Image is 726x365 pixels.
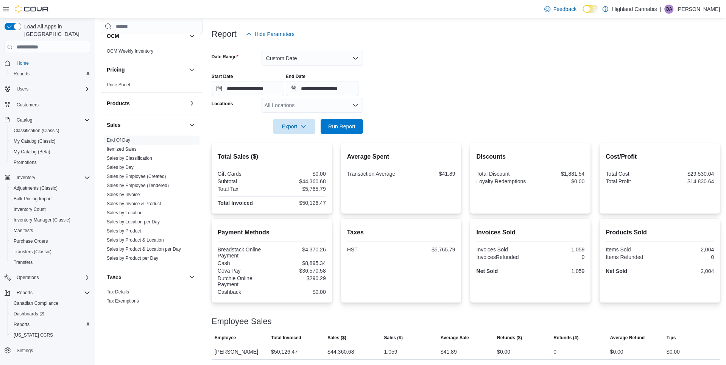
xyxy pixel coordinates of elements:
[273,268,326,274] div: $36,570.58
[14,288,90,297] span: Reports
[107,82,130,88] span: Price Sheet
[661,268,714,274] div: 2,004
[107,246,181,252] span: Sales by Product & Location per Day
[187,99,196,108] button: Products
[11,126,90,135] span: Classification (Classic)
[14,196,52,202] span: Bulk Pricing Import
[107,273,186,281] button: Taxes
[606,171,658,177] div: Total Cost
[8,204,93,215] button: Inventory Count
[107,256,158,261] a: Sales by Product per Day
[441,347,457,356] div: $41.89
[101,136,203,266] div: Sales
[583,5,598,13] input: Dark Mode
[11,320,33,329] a: Reports
[476,171,529,177] div: Total Discount
[187,31,196,41] button: OCM
[11,247,90,256] span: Transfers (Classic)
[218,171,270,177] div: Gift Cards
[107,237,164,243] a: Sales by Product & Location
[660,5,661,14] p: |
[11,126,62,135] a: Classification (Classic)
[14,332,53,338] span: [US_STATE] CCRS
[14,173,90,182] span: Inventory
[14,228,33,234] span: Manifests
[11,215,73,225] a: Inventory Manager (Classic)
[606,228,714,237] h2: Products Sold
[8,215,93,225] button: Inventory Manager (Classic)
[17,275,39,281] span: Operations
[14,159,37,165] span: Promotions
[11,184,61,193] a: Adjustments (Classic)
[14,206,46,212] span: Inventory Count
[286,73,305,80] label: End Date
[17,86,28,92] span: Users
[665,5,672,14] span: OA
[11,205,90,214] span: Inventory Count
[17,175,35,181] span: Inventory
[476,254,529,260] div: InvoicesRefunded
[8,147,93,157] button: My Catalog (Beta)
[14,71,30,77] span: Reports
[107,165,134,170] a: Sales by Day
[2,287,93,298] button: Reports
[14,259,33,265] span: Transfers
[2,84,93,94] button: Users
[107,121,186,129] button: Sales
[606,152,714,161] h2: Cost/Profit
[8,193,93,204] button: Bulk Pricing Import
[2,345,93,356] button: Settings
[11,309,47,318] a: Dashboards
[277,119,311,134] span: Export
[107,298,139,304] a: Tax Exemptions
[14,128,59,134] span: Classification (Classic)
[11,247,55,256] a: Transfers (Classic)
[667,347,680,356] div: $0.00
[107,289,129,295] span: Tax Details
[273,275,326,281] div: $290.29
[212,344,268,359] div: [PERSON_NAME]
[11,137,59,146] a: My Catalog (Classic)
[347,152,455,161] h2: Average Spent
[384,347,397,356] div: 1,059
[273,171,326,177] div: $0.00
[11,258,36,267] a: Transfers
[347,228,455,237] h2: Taxes
[107,183,169,188] a: Sales by Employee (Tendered)
[218,268,270,274] div: Cova Pay
[11,205,49,214] a: Inventory Count
[14,84,31,94] button: Users
[107,137,130,143] a: End Of Day
[286,81,358,96] input: Press the down key to open a popover containing a calendar.
[11,184,90,193] span: Adjustments (Classic)
[107,32,119,40] h3: OCM
[8,330,93,340] button: [US_STATE] CCRS
[17,290,33,296] span: Reports
[218,246,270,259] div: Breadstack Online Payment
[15,5,49,13] img: Cova
[107,210,143,216] span: Sales by Location
[271,347,298,356] div: $50,126.47
[107,100,186,107] button: Products
[327,335,346,341] span: Sales ($)
[2,115,93,125] button: Catalog
[8,309,93,319] a: Dashboards
[107,219,160,225] a: Sales by Location per Day
[610,335,645,341] span: Average Refund
[11,194,55,203] a: Bulk Pricing Import
[327,347,354,356] div: $44,360.68
[107,156,152,161] a: Sales by Classification
[11,158,40,167] a: Promotions
[262,51,363,66] button: Custom Date
[107,147,137,152] a: Itemized Sales
[8,136,93,147] button: My Catalog (Classic)
[14,115,90,125] span: Catalog
[2,172,93,183] button: Inventory
[187,65,196,74] button: Pricing
[532,171,584,177] div: -$1,881.54
[215,335,236,341] span: Employee
[107,192,140,198] span: Sales by Invoice
[218,289,270,295] div: Cashback
[17,60,29,66] span: Home
[14,149,50,155] span: My Catalog (Beta)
